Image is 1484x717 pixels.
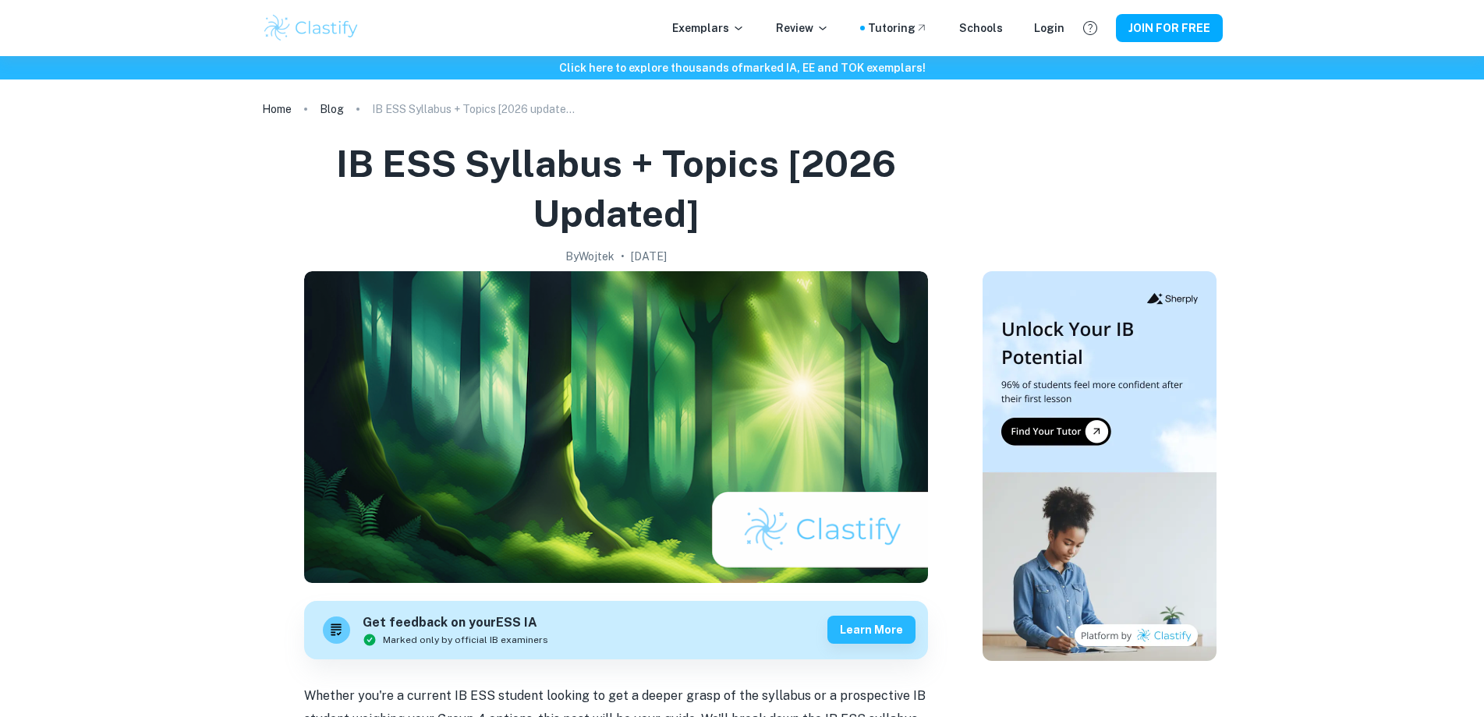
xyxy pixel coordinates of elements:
[372,101,575,118] p: IB ESS Syllabus + Topics [2026 updated]
[776,19,829,37] p: Review
[3,59,1481,76] h6: Click here to explore thousands of marked IA, EE and TOK exemplars !
[320,98,344,120] a: Blog
[983,271,1217,661] img: Thumbnail
[383,633,548,647] span: Marked only by official IB examiners
[262,12,361,44] img: Clastify logo
[1034,19,1064,37] a: Login
[1077,15,1103,41] button: Help and Feedback
[268,139,964,238] h1: IB ESS Syllabus + Topics [2026 updated]
[672,19,745,37] p: Exemplars
[1116,14,1223,42] button: JOIN FOR FREE
[621,248,625,265] p: •
[304,601,928,659] a: Get feedback on yourESS IAMarked only by official IB examinersLearn more
[959,19,1003,37] a: Schools
[631,248,667,265] h2: [DATE]
[363,613,548,633] h6: Get feedback on your ESS IA
[868,19,928,37] a: Tutoring
[565,248,614,265] h2: By Wojtek
[262,98,292,120] a: Home
[827,616,916,644] button: Learn more
[304,271,928,583] img: IB ESS Syllabus + Topics [2026 updated] cover image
